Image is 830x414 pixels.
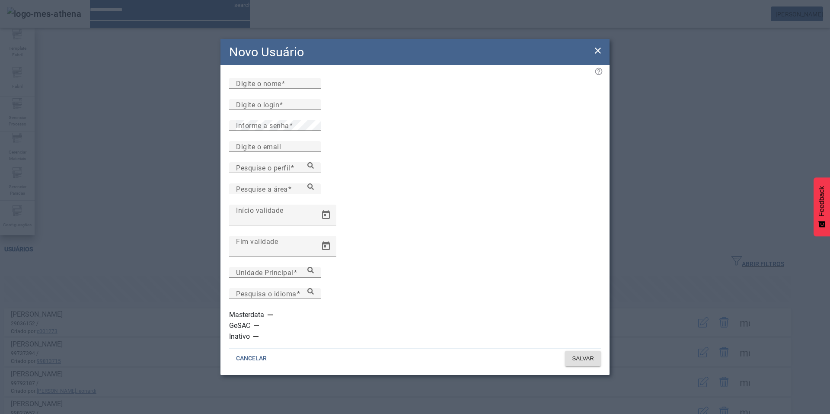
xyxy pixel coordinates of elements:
input: Number [236,289,314,299]
button: CANCELAR [229,351,274,366]
mat-label: Digite o email [236,142,281,151]
button: Feedback - Mostrar pesquisa [814,177,830,236]
mat-label: Unidade Principal [236,268,294,276]
button: Open calendar [316,205,336,225]
input: Number [236,163,314,173]
span: CANCELAR [236,354,267,363]
mat-label: Digite o nome [236,79,281,87]
label: Inativo [229,331,252,342]
button: Open calendar [316,236,336,257]
h2: Novo Usuário [229,43,304,61]
mat-label: Início validade [236,206,284,214]
label: GeSAC [229,321,252,331]
mat-label: Pesquise o perfil [236,164,290,172]
mat-label: Digite o login [236,100,279,109]
mat-label: Pesquisa o idioma [236,289,297,298]
input: Number [236,267,314,278]
span: Feedback [818,186,826,216]
mat-label: Pesquise a área [236,185,288,193]
input: Number [236,184,314,194]
button: SALVAR [565,351,601,366]
label: Masterdata [229,310,266,320]
mat-label: Informe a senha [236,122,289,130]
span: SALVAR [572,354,594,363]
mat-label: Fim validade [236,237,278,245]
